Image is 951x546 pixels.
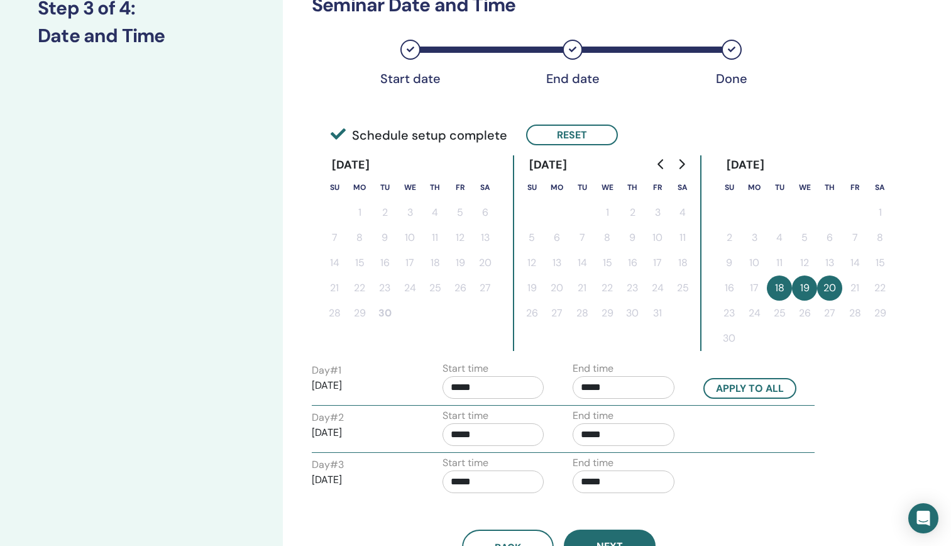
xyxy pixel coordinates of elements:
[595,200,620,225] button: 1
[842,225,867,250] button: 7
[541,71,604,86] div: End date
[372,200,397,225] button: 2
[473,276,498,301] button: 27
[519,250,544,276] button: 12
[397,250,422,276] button: 17
[448,175,473,200] th: Friday
[422,200,448,225] button: 4
[651,152,671,177] button: Go to previous month
[569,225,595,250] button: 7
[742,276,767,301] button: 17
[742,225,767,250] button: 3
[867,200,893,225] button: 1
[595,175,620,200] th: Wednesday
[867,276,893,301] button: 22
[544,175,569,200] th: Monday
[347,200,372,225] button: 1
[792,250,817,276] button: 12
[322,276,347,301] button: 21
[817,250,842,276] button: 13
[792,276,817,301] button: 19
[312,457,344,472] label: Day # 3
[331,126,507,145] span: Schedule setup complete
[867,250,893,276] button: 15
[792,301,817,326] button: 26
[526,125,618,145] button: Reset
[670,200,695,225] button: 4
[544,225,569,250] button: 6
[620,225,645,250] button: 9
[717,175,742,200] th: Sunday
[372,175,397,200] th: Tuesday
[573,455,613,471] label: End time
[312,410,344,425] label: Day # 2
[742,175,767,200] th: Monday
[372,225,397,250] button: 9
[703,378,796,399] button: Apply to all
[312,425,414,440] p: [DATE]
[792,175,817,200] th: Wednesday
[842,276,867,301] button: 21
[573,408,613,423] label: End time
[792,225,817,250] button: 5
[645,276,670,301] button: 24
[347,175,372,200] th: Monday
[670,175,695,200] th: Saturday
[671,152,691,177] button: Go to next month
[645,200,670,225] button: 3
[443,455,488,471] label: Start time
[867,175,893,200] th: Saturday
[569,175,595,200] th: Tuesday
[569,301,595,326] button: 28
[717,250,742,276] button: 9
[767,175,792,200] th: Tuesday
[397,276,422,301] button: 24
[448,250,473,276] button: 19
[347,301,372,326] button: 29
[670,250,695,276] button: 18
[742,301,767,326] button: 24
[569,250,595,276] button: 14
[867,301,893,326] button: 29
[473,250,498,276] button: 20
[422,276,448,301] button: 25
[569,276,595,301] button: 21
[908,503,938,533] div: Open Intercom Messenger
[448,200,473,225] button: 5
[620,276,645,301] button: 23
[817,276,842,301] button: 20
[372,276,397,301] button: 23
[519,225,544,250] button: 5
[347,276,372,301] button: 22
[867,225,893,250] button: 8
[620,250,645,276] button: 16
[422,225,448,250] button: 11
[473,175,498,200] th: Saturday
[842,250,867,276] button: 14
[443,408,488,423] label: Start time
[397,175,422,200] th: Wednesday
[519,301,544,326] button: 26
[312,378,414,393] p: [DATE]
[448,225,473,250] button: 12
[717,276,742,301] button: 16
[322,155,380,175] div: [DATE]
[443,361,488,376] label: Start time
[322,250,347,276] button: 14
[322,175,347,200] th: Sunday
[595,276,620,301] button: 22
[519,276,544,301] button: 19
[312,472,414,487] p: [DATE]
[670,225,695,250] button: 11
[473,225,498,250] button: 13
[817,225,842,250] button: 6
[620,175,645,200] th: Thursday
[817,175,842,200] th: Thursday
[670,276,695,301] button: 25
[595,250,620,276] button: 15
[38,25,245,47] h3: Date and Time
[645,175,670,200] th: Friday
[645,225,670,250] button: 10
[717,155,775,175] div: [DATE]
[397,200,422,225] button: 3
